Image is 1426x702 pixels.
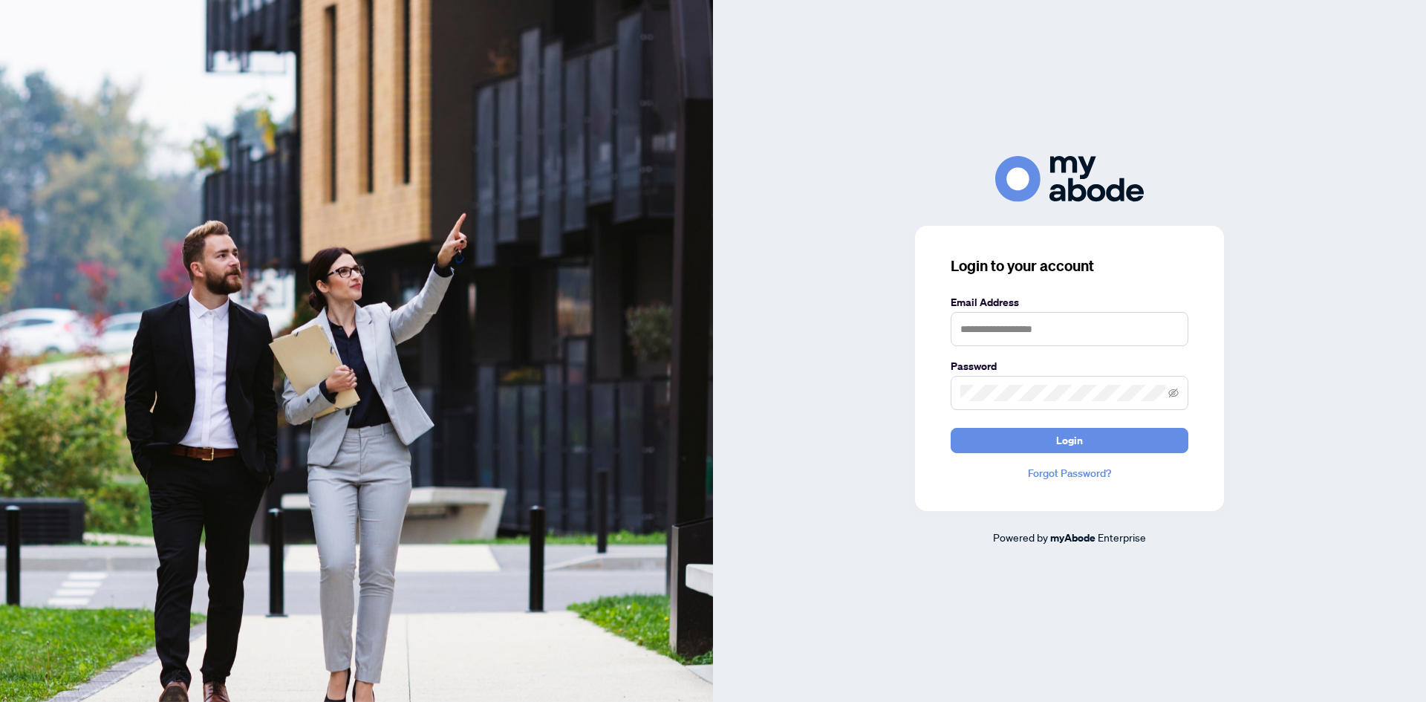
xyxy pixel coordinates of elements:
label: Password [951,358,1188,374]
button: Login [951,428,1188,453]
span: eye-invisible [1168,388,1179,398]
a: myAbode [1050,530,1095,546]
h3: Login to your account [951,256,1188,276]
img: ma-logo [995,156,1144,201]
span: Login [1056,429,1083,452]
label: Email Address [951,294,1188,311]
span: Enterprise [1098,530,1146,544]
span: Powered by [993,530,1048,544]
a: Forgot Password? [951,465,1188,481]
